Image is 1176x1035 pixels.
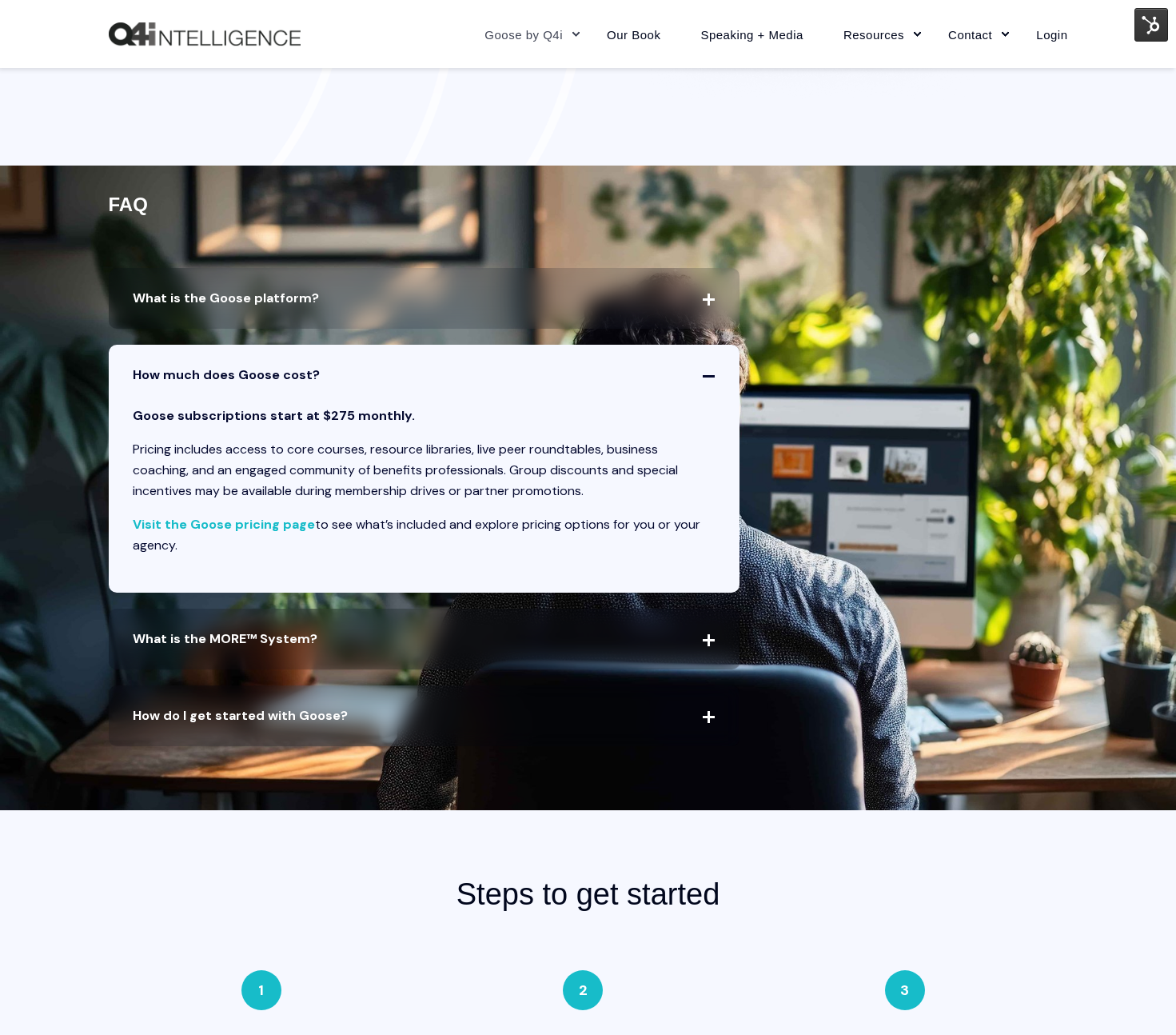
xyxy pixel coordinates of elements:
[321,874,856,914] h2: Steps to get started
[109,190,148,220] h4: FAQ
[563,970,603,1010] div: 2
[109,22,301,46] img: Q4intelligence, LLC logo
[1134,8,1168,42] img: HubSpot Tools Menu Toggle
[133,514,716,556] p: to see what’s included and explore pricing options for you or your agency.
[109,345,740,406] span: How much does Goose cost?
[109,609,740,669] span: What is the MORE™ System?
[885,970,925,1010] div: 3
[109,22,301,46] a: Back to Home
[133,407,415,424] strong: Goose subscriptions start at $275 monthly.
[1096,958,1176,1035] iframe: Chat Widget
[109,685,740,746] span: How do I get started with Goose?
[133,516,315,533] a: Visit the Goose pricing page
[133,439,716,502] p: Pricing includes access to core courses, resource libraries, live peer roundtables, business coac...
[109,268,740,329] span: What is the Goose platform?
[241,970,281,1010] div: 1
